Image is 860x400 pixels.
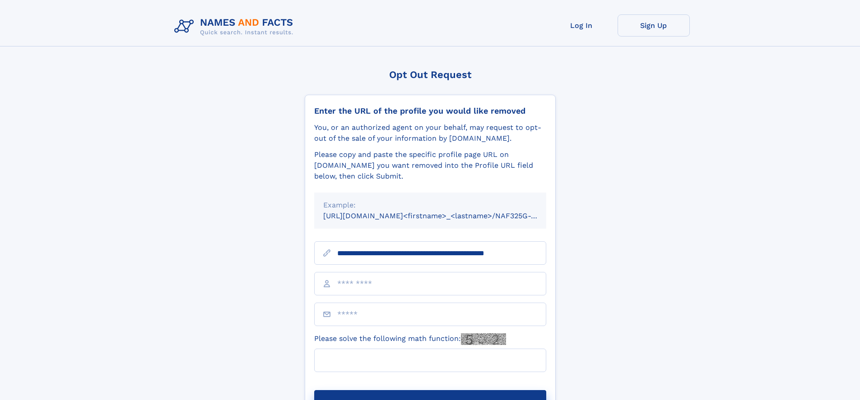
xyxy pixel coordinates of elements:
[618,14,690,37] a: Sign Up
[323,211,563,220] small: [URL][DOMAIN_NAME]<firstname>_<lastname>/NAF325G-xxxxxxxx
[314,106,546,116] div: Enter the URL of the profile you would like removed
[305,69,556,80] div: Opt Out Request
[545,14,618,37] a: Log In
[314,122,546,144] div: You, or an authorized agent on your behalf, may request to opt-out of the sale of your informatio...
[314,333,506,345] label: Please solve the following math function:
[171,14,301,39] img: Logo Names and Facts
[314,149,546,182] div: Please copy and paste the specific profile page URL on [DOMAIN_NAME] you want removed into the Pr...
[323,200,537,211] div: Example:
